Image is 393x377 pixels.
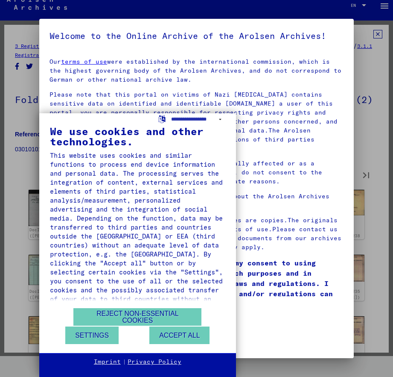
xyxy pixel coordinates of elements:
[50,151,225,312] div: This website uses cookies and similar functions to process end device information and personal da...
[73,308,201,326] button: Reject non-essential cookies
[128,358,181,366] a: Privacy Policy
[65,327,119,344] button: Settings
[149,327,210,344] button: Accept all
[50,126,225,147] div: We use cookies and other technologies.
[94,358,121,366] a: Imprint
